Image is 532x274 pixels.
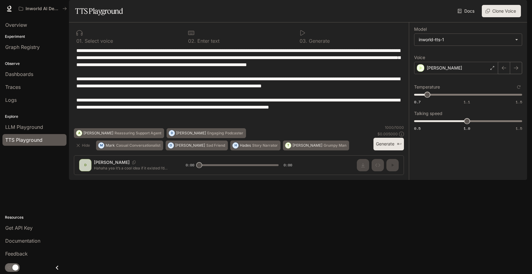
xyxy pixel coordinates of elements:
[307,38,330,43] p: Generate
[397,142,401,146] p: ⌘⏎
[96,141,163,150] button: MMarkCasual Conversationalist
[167,128,246,138] button: D[PERSON_NAME]Engaging Podcaster
[516,126,522,131] span: 1.5
[169,128,175,138] div: D
[166,141,228,150] button: O[PERSON_NAME]Sad Friend
[373,138,404,150] button: Generate⌘⏎
[176,131,206,135] p: [PERSON_NAME]
[324,144,346,147] p: Grumpy Man
[76,128,82,138] div: A
[206,144,225,147] p: Sad Friend
[188,38,196,43] p: 0 2 .
[419,37,512,43] div: inworld-tts-1
[240,144,251,147] p: Hades
[168,141,174,150] div: O
[414,34,522,46] div: inworld-tts-1
[414,27,427,31] p: Model
[516,99,522,105] span: 1.5
[464,126,470,131] span: 1.0
[285,141,291,150] div: T
[16,2,70,15] button: All workspaces
[252,144,278,147] p: Story Narrator
[414,85,440,89] p: Temperature
[175,144,205,147] p: [PERSON_NAME]
[83,131,113,135] p: [PERSON_NAME]
[414,126,421,131] span: 0.5
[456,5,477,17] a: Docs
[106,144,115,147] p: Mark
[26,6,60,11] p: Inworld AI Demos
[283,141,349,150] button: T[PERSON_NAME]Grumpy Man
[230,141,280,150] button: HHadesStory Narrator
[482,5,521,17] button: Clone Voice
[99,141,104,150] div: M
[207,131,243,135] p: Engaging Podcaster
[515,84,522,90] button: Reset to default
[196,38,220,43] p: Enter text
[292,144,322,147] p: [PERSON_NAME]
[74,128,164,138] button: A[PERSON_NAME]Reassuring Support Agent
[76,38,83,43] p: 0 1 .
[83,38,113,43] p: Select voice
[300,38,307,43] p: 0 3 .
[414,55,425,60] p: Voice
[74,141,94,150] button: Hide
[115,131,161,135] p: Reassuring Support Agent
[427,65,462,71] p: [PERSON_NAME]
[414,99,421,105] span: 0.7
[233,141,238,150] div: H
[414,111,442,116] p: Talking speed
[75,5,123,17] h1: TTS Playground
[116,144,160,147] p: Casual Conversationalist
[464,99,470,105] span: 1.1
